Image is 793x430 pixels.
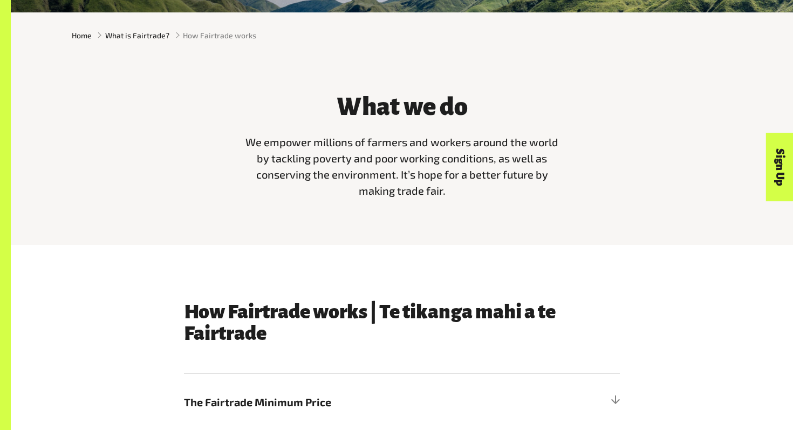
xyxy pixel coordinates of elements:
a: Home [72,30,92,41]
h3: How Fairtrade works | Te tikanga mahi a te Fairtrade [184,301,620,344]
a: What is Fairtrade? [105,30,169,41]
span: We empower millions of farmers and workers around the world by tackling poverty and poor working ... [245,135,558,197]
span: The Fairtrade Minimum Price [184,394,511,410]
h3: What we do [240,93,564,120]
span: How Fairtrade works [183,30,256,41]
